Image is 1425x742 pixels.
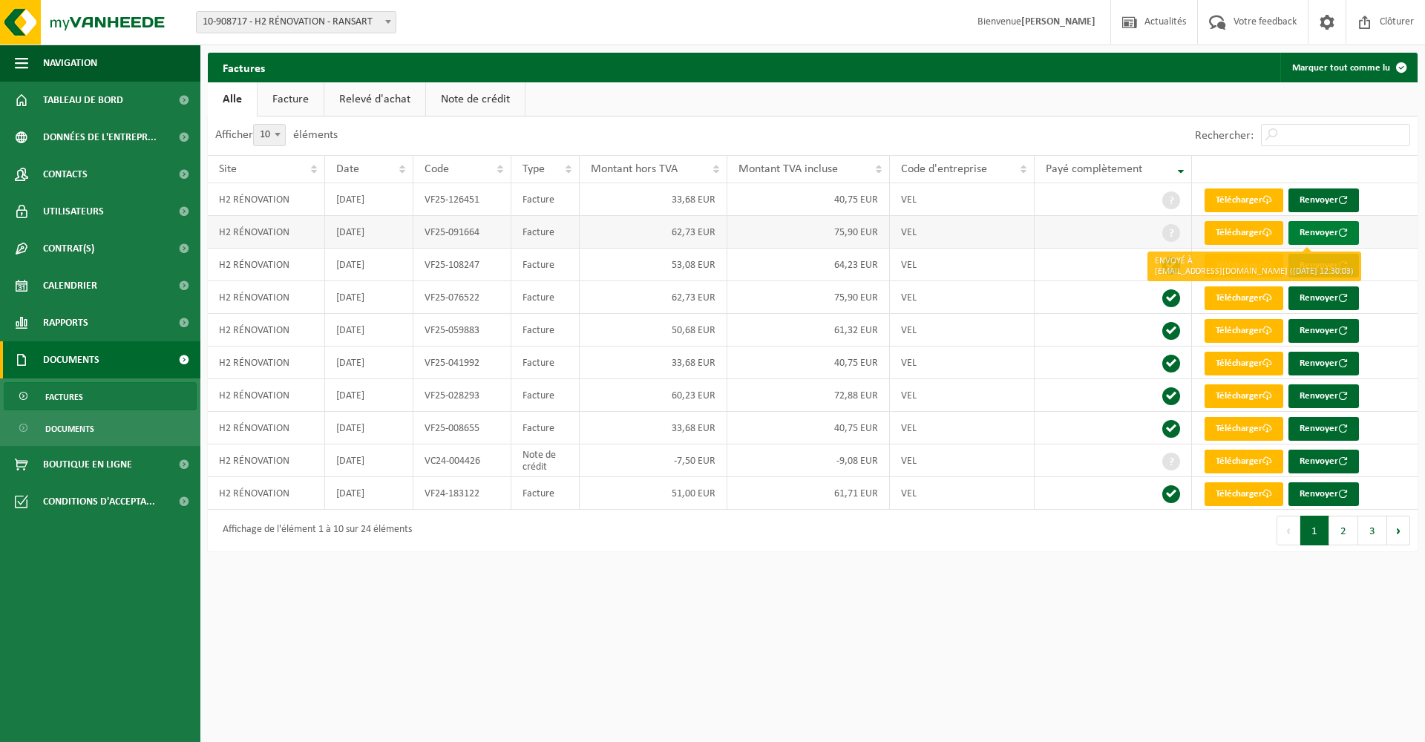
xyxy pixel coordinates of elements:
[1195,130,1254,142] label: Rechercher:
[325,183,413,216] td: [DATE]
[258,82,324,116] a: Facture
[413,347,511,379] td: VF25-041992
[511,183,580,216] td: Facture
[727,412,890,444] td: 40,75 EUR
[413,216,511,249] td: VF25-091664
[580,347,727,379] td: 33,68 EUR
[511,412,580,444] td: Facture
[1021,16,1095,27] strong: [PERSON_NAME]
[890,477,1035,510] td: VEL
[425,163,449,175] span: Code
[738,163,838,175] span: Montant TVA incluse
[325,314,413,347] td: [DATE]
[43,446,132,483] span: Boutique en ligne
[325,281,413,314] td: [DATE]
[4,382,197,410] a: Factures
[727,216,890,249] td: 75,90 EUR
[325,412,413,444] td: [DATE]
[522,163,545,175] span: Type
[208,216,325,249] td: H2 RÉNOVATION
[890,444,1035,477] td: VEL
[580,314,727,347] td: 50,68 EUR
[208,314,325,347] td: H2 RÉNOVATION
[413,444,511,477] td: VC24-004426
[324,82,425,116] a: Relevé d'achat
[208,82,257,116] a: Alle
[208,379,325,412] td: H2 RÉNOVATION
[1288,450,1359,473] button: Renvoyer
[727,477,890,510] td: 61,71 EUR
[1280,53,1416,82] button: Marquer tout comme lu
[43,267,97,304] span: Calendrier
[413,477,511,510] td: VF24-183122
[1205,254,1283,278] a: Télécharger
[336,163,359,175] span: Date
[1387,516,1410,545] button: Next
[890,314,1035,347] td: VEL
[325,444,413,477] td: [DATE]
[43,119,157,156] span: Données de l'entrepr...
[43,156,88,193] span: Contacts
[727,249,890,281] td: 64,23 EUR
[511,314,580,347] td: Facture
[45,383,83,411] span: Factures
[580,249,727,281] td: 53,08 EUR
[1288,286,1359,310] button: Renvoyer
[890,379,1035,412] td: VEL
[1329,516,1358,545] button: 2
[215,517,412,544] div: Affichage de l'élément 1 à 10 sur 24 éléments
[208,249,325,281] td: H2 RÉNOVATION
[208,183,325,216] td: H2 RÉNOVATION
[727,347,890,379] td: 40,75 EUR
[1288,384,1359,408] button: Renvoyer
[325,216,413,249] td: [DATE]
[580,444,727,477] td: -7,50 EUR
[727,444,890,477] td: -9,08 EUR
[1205,417,1283,441] a: Télécharger
[45,415,94,443] span: Documents
[413,281,511,314] td: VF25-076522
[253,124,286,146] span: 10
[1046,163,1142,175] span: Payé complètement
[727,281,890,314] td: 75,90 EUR
[325,347,413,379] td: [DATE]
[219,163,237,175] span: Site
[511,216,580,249] td: Facture
[43,45,97,82] span: Navigation
[325,379,413,412] td: [DATE]
[580,216,727,249] td: 62,73 EUR
[1205,384,1283,408] a: Télécharger
[1288,319,1359,343] button: Renvoyer
[1277,516,1300,545] button: Previous
[890,347,1035,379] td: VEL
[890,412,1035,444] td: VEL
[580,379,727,412] td: 60,23 EUR
[511,249,580,281] td: Facture
[591,163,678,175] span: Montant hors TVA
[43,483,155,520] span: Conditions d'accepta...
[254,125,285,145] span: 10
[1205,319,1283,343] a: Télécharger
[43,193,104,230] span: Utilisateurs
[1288,352,1359,375] button: Renvoyer
[1288,221,1359,245] button: Renvoyer
[511,281,580,314] td: Facture
[197,12,396,33] span: 10-908717 - H2 RÉNOVATION - RANSART
[43,230,94,267] span: Contrat(s)
[1288,482,1359,506] button: Renvoyer
[727,379,890,412] td: 72,88 EUR
[580,183,727,216] td: 33,68 EUR
[208,347,325,379] td: H2 RÉNOVATION
[1205,482,1283,506] a: Télécharger
[511,477,580,510] td: Facture
[1205,188,1283,212] a: Télécharger
[43,341,99,378] span: Documents
[413,412,511,444] td: VF25-008655
[727,314,890,347] td: 61,32 EUR
[325,477,413,510] td: [DATE]
[43,304,88,341] span: Rapports
[208,444,325,477] td: H2 RÉNOVATION
[1205,221,1283,245] a: Télécharger
[1288,254,1359,278] button: Renvoyer
[1288,417,1359,441] button: Renvoyer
